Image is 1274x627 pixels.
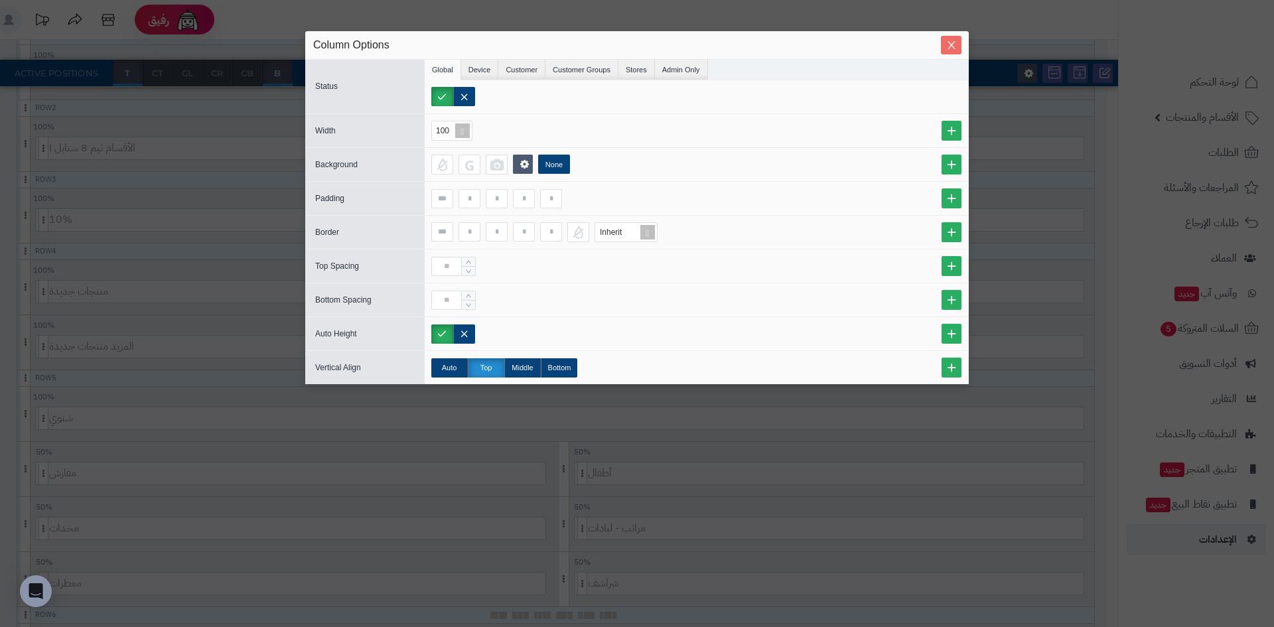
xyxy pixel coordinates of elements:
span: Top Spacing [315,261,359,271]
label: Top [468,358,504,378]
div: Open Intercom Messenger [20,575,52,607]
span: Increase Value [462,291,475,301]
li: Admin Only [655,60,708,80]
li: Stores [618,60,655,80]
li: Customer [498,60,545,80]
span: 100 [436,126,449,135]
label: Bottom [541,358,577,378]
span: Decrease Value [462,300,475,309]
button: Close [941,36,961,54]
span: Width [315,126,336,135]
span: Padding [315,194,344,203]
span: Bottom Spacing [315,295,372,305]
span: Auto Height [315,329,357,338]
li: Customer Groups [545,60,618,80]
li: Device [461,60,499,80]
label: Middle [504,358,541,378]
span: Increase Value [462,257,475,267]
span: Status [315,82,338,91]
span: Border [315,228,339,237]
label: None [538,155,570,174]
label: Auto [431,358,468,378]
li: Global [425,60,461,80]
div: Column Options [313,38,961,52]
span: Background [315,160,358,169]
span: Inherit [600,228,622,237]
span: Decrease Value [462,266,475,275]
span: Vertical Align [315,363,361,372]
